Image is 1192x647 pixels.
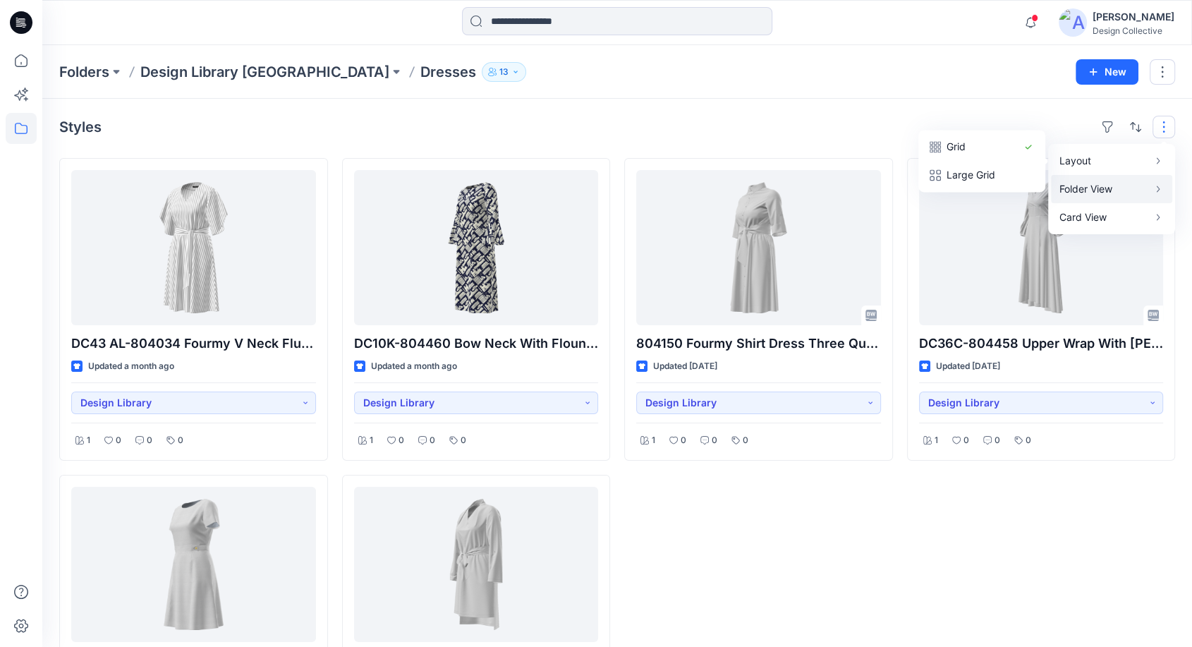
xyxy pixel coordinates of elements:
[1059,152,1148,169] p: Layout
[59,62,109,82] a: Folders
[1093,25,1174,36] div: Design Collective
[88,359,174,374] p: Updated a month ago
[919,170,1164,325] a: DC36C-804458 Upper Wrap With Bishop Sleeve-Front
[461,433,466,448] p: 0
[354,487,599,642] a: 803711 Fourmy Pleated V-neck Dress Stylezone
[420,62,476,82] p: Dresses
[399,433,404,448] p: 0
[743,433,748,448] p: 0
[1026,433,1031,448] p: 0
[652,433,655,448] p: 1
[963,433,969,448] p: 0
[947,167,1017,183] p: Large Grid
[499,64,509,80] p: 13
[1059,181,1148,198] p: Folder View
[947,138,1017,155] p: Grid
[995,433,1000,448] p: 0
[681,433,686,448] p: 0
[430,433,435,448] p: 0
[140,62,389,82] a: Design Library [GEOGRAPHIC_DATA]
[354,170,599,325] a: DC10K-804460 Bow Neck With Flounce Hem Sleeve
[371,359,457,374] p: Updated a month ago
[116,433,121,448] p: 0
[71,487,316,642] a: 804042 Scoop Boat Neck Fit And Flare Dress
[1059,209,1148,226] p: Card View
[71,170,316,325] a: DC43 AL-804034 Fourmy V Neck Flutter Sleeve Dress
[1076,59,1138,85] button: New
[178,433,183,448] p: 0
[1059,8,1087,37] img: avatar
[919,334,1164,353] p: DC36C-804458 Upper Wrap With [PERSON_NAME] Sleeve-Front
[147,433,152,448] p: 0
[59,119,102,135] h4: Styles
[636,170,881,325] a: 804150 Fourmy Shirt Dress Three Quarter Sleevewith Bow
[936,359,1000,374] p: Updated [DATE]
[354,334,599,353] p: DC10K-804460 Bow Neck With Flounce Hem Sleeve
[1093,8,1174,25] div: [PERSON_NAME]
[712,433,717,448] p: 0
[370,433,373,448] p: 1
[935,433,938,448] p: 1
[482,62,526,82] button: 13
[636,334,881,353] p: 804150 Fourmy Shirt Dress Three Quarter Sleevewith Bow
[87,433,90,448] p: 1
[71,334,316,353] p: DC43 AL-804034 Fourmy V Neck Flutter Sleeve Dress
[653,359,717,374] p: Updated [DATE]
